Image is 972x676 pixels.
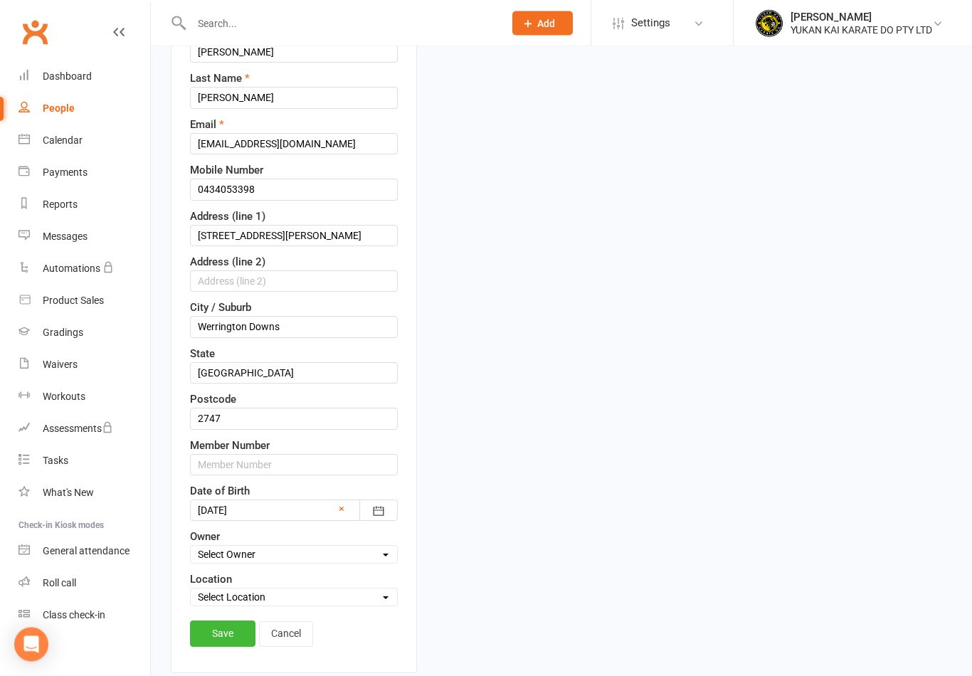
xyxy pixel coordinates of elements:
[190,483,250,500] label: Date of Birth
[190,346,215,363] label: State
[190,271,398,292] input: Address (line 2)
[339,501,344,518] a: ×
[190,70,250,88] label: Last Name
[19,413,150,445] a: Assessments
[43,391,85,402] div: Workouts
[190,571,232,588] label: Location
[43,134,83,146] div: Calendar
[190,226,398,247] input: Address (line 1)
[190,134,398,155] input: Email
[19,317,150,349] a: Gradings
[43,263,100,274] div: Automations
[190,300,251,317] label: City / Suburb
[190,363,398,384] input: State
[43,199,78,210] div: Reports
[43,295,104,306] div: Product Sales
[190,529,220,546] label: Owner
[19,189,150,221] a: Reports
[512,11,573,36] button: Add
[19,381,150,413] a: Workouts
[17,14,53,50] a: Clubworx
[187,14,494,33] input: Search...
[259,622,313,648] a: Cancel
[43,423,113,434] div: Assessments
[43,609,105,620] div: Class check-in
[19,445,150,477] a: Tasks
[19,535,150,567] a: General attendance kiosk mode
[43,327,83,338] div: Gradings
[631,7,670,39] span: Settings
[43,167,88,178] div: Payments
[19,157,150,189] a: Payments
[190,254,265,271] label: Address (line 2)
[190,179,398,201] input: Mobile Number
[190,208,265,226] label: Address (line 1)
[43,455,68,466] div: Tasks
[19,349,150,381] a: Waivers
[190,621,255,647] a: Save
[19,93,150,125] a: People
[190,455,398,476] input: Member Number
[755,9,783,38] img: thumb_image1747832703.png
[19,477,150,509] a: What's New
[190,162,263,179] label: Mobile Number
[190,42,398,63] input: First Name
[190,88,398,109] input: Last Name
[19,60,150,93] a: Dashboard
[14,628,48,662] div: Open Intercom Messenger
[190,438,270,455] label: Member Number
[19,125,150,157] a: Calendar
[43,545,130,556] div: General attendance
[190,391,236,408] label: Postcode
[190,317,398,338] input: City / Suburb
[43,70,92,82] div: Dashboard
[190,117,224,134] label: Email
[190,408,398,430] input: Postcode
[19,599,150,631] a: Class kiosk mode
[19,253,150,285] a: Automations
[43,102,75,114] div: People
[791,23,932,36] div: YUKAN KAI KARATE DO PTY LTD
[19,567,150,599] a: Roll call
[19,285,150,317] a: Product Sales
[43,359,78,370] div: Waivers
[791,11,932,23] div: [PERSON_NAME]
[19,221,150,253] a: Messages
[43,487,94,498] div: What's New
[43,577,76,588] div: Roll call
[537,18,555,29] span: Add
[43,231,88,242] div: Messages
